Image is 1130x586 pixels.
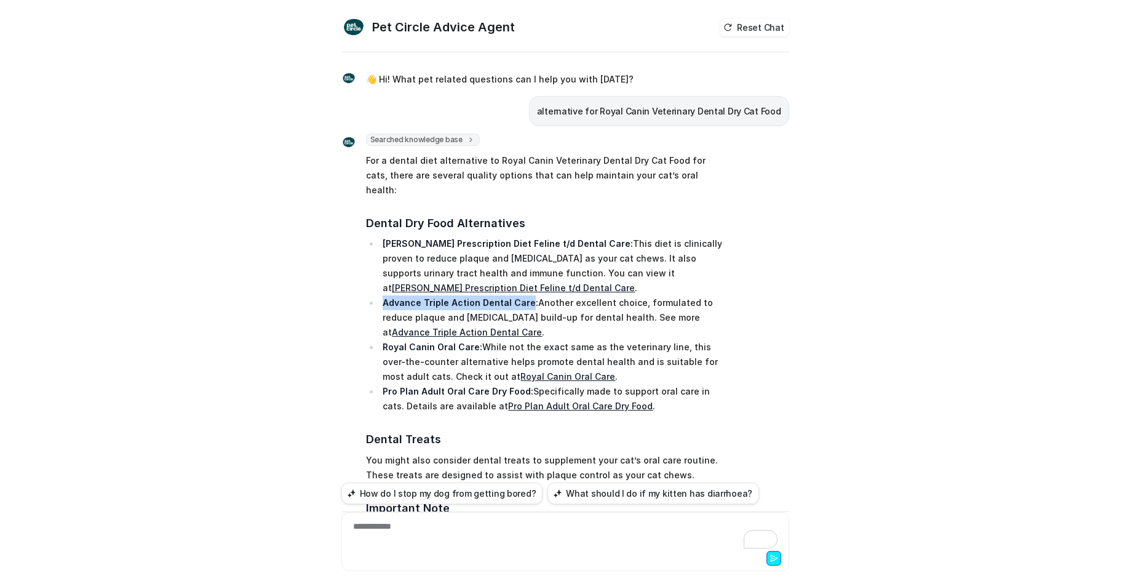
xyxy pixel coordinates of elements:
a: Advance Triple Action Dental Care [392,327,542,337]
span: Searched knowledge base [366,134,480,146]
strong: Pro Plan Adult Oral Care Dry Food: [383,386,533,396]
h2: Pet Circle Advice Agent [372,18,515,36]
li: Another excellent choice, formulated to reduce plaque and [MEDICAL_DATA] build-up for dental heal... [380,295,726,340]
a: [PERSON_NAME] Prescription Diet Feline t/d Dental Care [392,283,635,293]
li: While not the exact same as the veterinary line, this over-the-counter alternative helps promote ... [380,340,726,384]
button: Reset Chat [720,18,789,36]
p: alternative for Royal Canin Veterinary Dental Dry Cat Food [537,104,781,119]
p: For a dental diet alternative to Royal Canin Veterinary Dental Dry Cat Food for cats, there are s... [366,153,726,198]
img: Widget [341,135,356,150]
strong: Advance Triple Action Dental Care: [383,297,538,308]
img: Widget [341,15,366,39]
button: What should I do if my kitten has diarrhoea? [547,483,759,504]
h3: Dental Dry Food Alternatives [366,215,726,232]
strong: [PERSON_NAME] Prescription Diet Feline t/d Dental Care: [383,238,633,249]
strong: Royal Canin Oral Care: [383,342,482,352]
p: You might also consider dental treats to supplement your cat’s oral care routine. These treats ar... [366,453,726,483]
h3: Dental Treats [366,431,726,448]
a: Royal Canin Oral Care [520,371,615,382]
li: This diet is clinically proven to reduce plaque and [MEDICAL_DATA] as your cat chews. It also sup... [380,236,726,295]
img: Widget [341,71,356,86]
p: 👋 Hi! What pet related questions can I help you with [DATE]? [366,72,634,87]
div: To enrich screen reader interactions, please activate Accessibility in Grammarly extension settings [344,520,786,548]
li: Specifically made to support oral care in cats. Details are available at . [380,384,726,414]
a: Pro Plan Adult Oral Care Dry Food [508,401,653,411]
button: How do I stop my dog from getting bored? [341,483,543,504]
